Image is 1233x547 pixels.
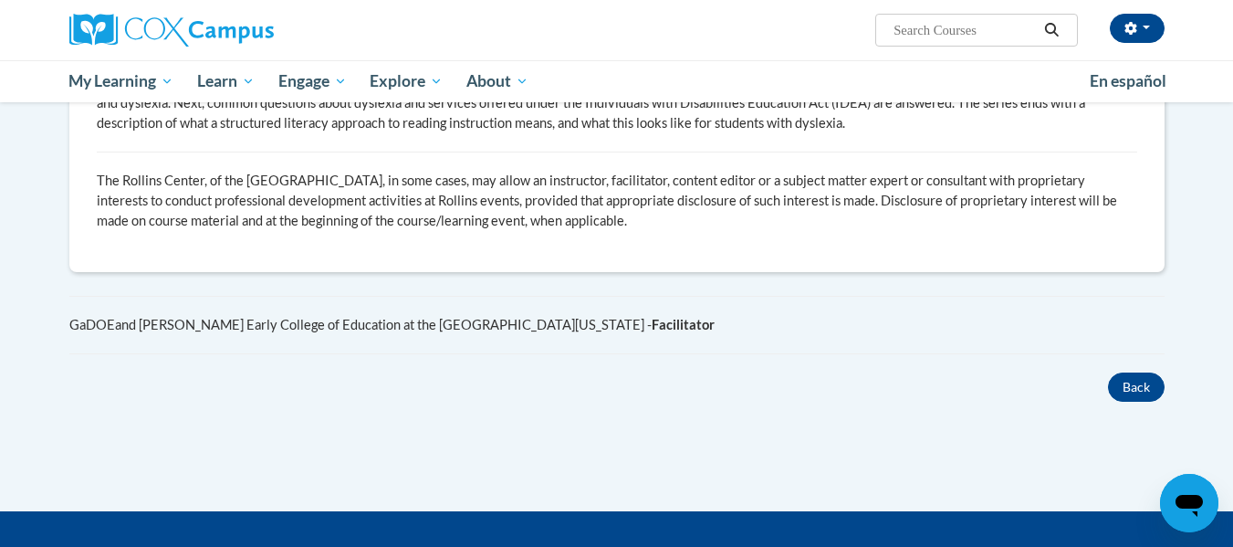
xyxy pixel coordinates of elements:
[652,317,715,332] b: Facilitator
[97,73,1137,133] div: This four-part video series begins with an overview of the definition and characteristics of dysl...
[1090,71,1166,90] span: En español
[466,70,528,92] span: About
[185,60,266,102] a: Learn
[266,60,359,102] a: Engage
[57,60,186,102] a: My Learning
[69,14,274,47] img: Cox Campus
[1160,474,1218,532] iframe: Button to launch messaging window
[278,70,347,92] span: Engage
[1110,14,1165,43] button: Account Settings
[892,19,1038,41] input: Search Courses
[1108,373,1165,402] button: Back
[358,60,455,102] a: Explore
[197,70,255,92] span: Learn
[370,70,443,92] span: Explore
[1038,19,1065,41] button: Search
[69,14,416,47] a: Cox Campus
[42,60,1192,102] div: Main menu
[68,70,173,92] span: My Learning
[455,60,540,102] a: About
[97,171,1137,231] p: The Rollins Center, of the [GEOGRAPHIC_DATA], in some cases, may allow an instructor, facilitator...
[69,315,1165,335] div: GaDOEand [PERSON_NAME] Early College of Education at the [GEOGRAPHIC_DATA][US_STATE] -
[1078,62,1178,100] a: En español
